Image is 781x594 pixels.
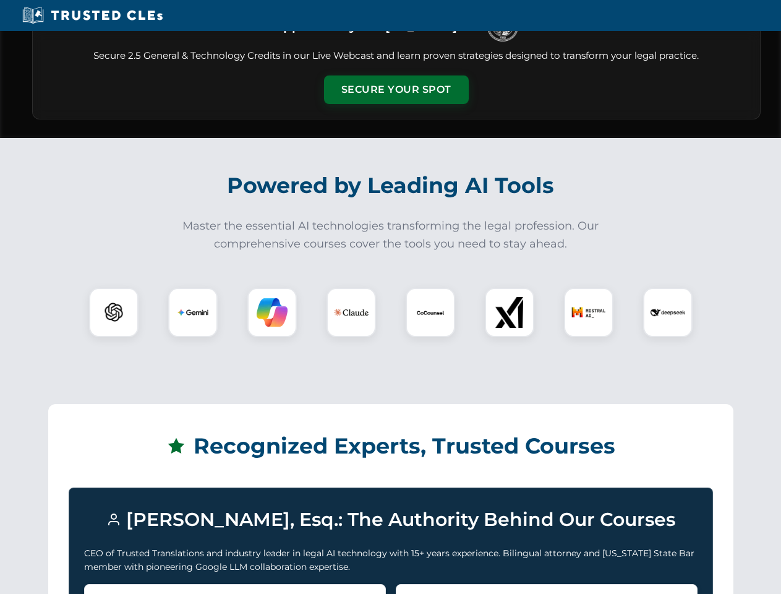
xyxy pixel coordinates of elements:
[84,546,698,574] p: CEO of Trusted Translations and industry leader in legal AI technology with 15+ years experience....
[84,503,698,536] h3: [PERSON_NAME], Esq.: The Authority Behind Our Courses
[96,295,132,330] img: ChatGPT Logo
[406,288,455,337] div: CoCounsel
[571,295,606,330] img: Mistral AI Logo
[177,297,208,328] img: Gemini Logo
[48,49,745,63] p: Secure 2.5 General & Technology Credits in our Live Webcast and learn proven strategies designed ...
[485,288,534,337] div: xAI
[69,424,713,468] h2: Recognized Experts, Trusted Courses
[19,6,166,25] img: Trusted CLEs
[651,295,685,330] img: DeepSeek Logo
[247,288,297,337] div: Copilot
[494,297,525,328] img: xAI Logo
[48,164,733,207] h2: Powered by Leading AI Tools
[334,295,369,330] img: Claude Logo
[415,297,446,328] img: CoCounsel Logo
[174,217,607,253] p: Master the essential AI technologies transforming the legal profession. Our comprehensive courses...
[564,288,613,337] div: Mistral AI
[257,297,288,328] img: Copilot Logo
[643,288,693,337] div: DeepSeek
[324,75,469,104] button: Secure Your Spot
[89,288,139,337] div: ChatGPT
[326,288,376,337] div: Claude
[168,288,218,337] div: Gemini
